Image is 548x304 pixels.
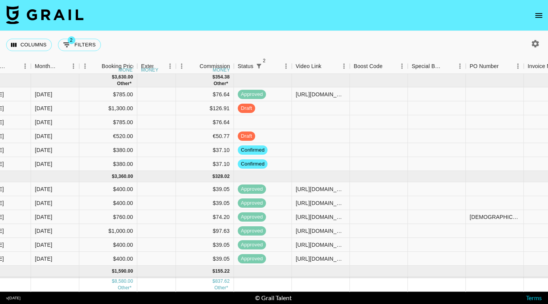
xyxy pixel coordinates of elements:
button: Menu [338,60,350,72]
span: 2 [260,57,268,65]
div: Jyd42gj [470,213,519,221]
div: $380.00 [79,157,137,171]
div: https://www.tiktok.com/@patricia.braham/video/7533345641511079181 [296,255,345,263]
div: $37.10 [176,143,234,157]
div: $76.64 [176,115,234,129]
div: Video Link [292,59,350,74]
div: $400.00 [79,182,137,196]
div: Month Due [31,59,79,74]
div: Aug '25 [35,146,52,154]
div: $1,300.00 [79,101,137,115]
div: $400.00 [79,196,137,210]
div: 8,580.00 [114,278,133,285]
div: $ [213,74,215,80]
span: approved [238,91,266,98]
button: Sort [9,61,19,72]
div: Jul '25 [35,227,52,235]
img: Grail Talent [6,5,83,24]
span: approved [238,255,266,263]
div: Aug '25 [35,132,52,140]
div: https://www.tiktok.com/@patricia.braham/video/7527061234890313015?_r=1&_t=ZT-8y21F1OenTD [296,199,345,207]
div: 2 active filters [254,61,264,72]
button: Sort [383,61,393,72]
div: $37.10 [176,157,234,171]
div: $785.00 [79,115,137,129]
div: Video Link [296,59,322,74]
div: $ [213,278,215,285]
span: draft [238,105,255,112]
div: v [DATE] [6,295,20,301]
div: $39.05 [176,196,234,210]
button: Show filters [58,39,101,51]
div: Aug '25 [35,118,52,126]
div: Aug '25 [35,160,52,168]
div: Jul '25 [35,199,52,207]
div: $126.91 [176,101,234,115]
button: Menu [79,60,91,72]
div: $1,000.00 [79,224,137,238]
div: 1,590.00 [114,268,133,275]
div: $39.05 [176,182,234,196]
div: $760.00 [79,210,137,224]
button: Show filters [254,61,264,72]
div: https://www.tiktok.com/@patricia.braham/video/7524897582133415182?_r=1&_t=ZP-8xs79XbTW2Q [296,185,345,193]
div: $17.57 [176,277,234,291]
div: 328.02 [215,173,230,180]
div: €50.77 [176,129,234,143]
button: Menu [19,60,31,72]
button: Select columns [6,39,52,51]
div: 155.22 [215,268,230,275]
button: Menu [396,60,408,72]
span: € 520.00 [117,81,131,86]
div: Special Booking Type [412,59,443,74]
div: Status [238,59,254,74]
div: Jul '25 [35,255,52,263]
div: Commission [199,59,230,74]
button: Menu [176,60,187,72]
button: Sort [189,61,199,72]
span: approved [238,186,266,193]
div: Special Booking Type [408,59,466,74]
span: draft [238,133,255,140]
div: 837.62 [215,278,230,285]
div: Boost Code [354,59,383,74]
div: Jul '25 [35,213,52,221]
div: $400.00 [79,252,137,266]
span: approved [238,200,266,207]
div: Status [234,59,292,74]
div: Boost Code [350,59,408,74]
div: Jul '25 [35,241,52,249]
button: Sort [443,61,454,72]
span: approved [238,227,266,235]
span: confirmed [238,147,267,154]
div: $ [112,278,114,285]
div: $400.00 [79,238,137,252]
a: Terms [526,294,542,301]
div: money [119,68,136,72]
button: Sort [57,61,68,72]
span: € 50.77 [213,81,228,86]
div: Jul '25 [35,185,52,193]
div: Aug '25 [35,104,52,112]
div: $74.20 [176,210,234,224]
button: Menu [512,60,524,72]
div: $785.00 [79,87,137,101]
div: $ [112,268,114,275]
button: Sort [153,61,164,72]
span: € 50.77 [214,285,228,290]
div: PO Number [466,59,524,74]
div: $ [213,173,215,180]
div: $ [112,173,114,180]
div: https://www.tiktok.com/@patricia.braham/video/7522543352462576951?_r=1&_t=ZT-8xhKWfQ4Pd1 [296,241,345,249]
div: https://www.tiktok.com/@xoxob4y/video/7531119829877607711 [296,213,345,221]
div: €520.00 [79,129,137,143]
div: Booking Price [102,59,136,74]
div: money [213,68,230,72]
span: approved [238,241,266,249]
div: Aug '25 [35,91,52,98]
div: 354.38 [215,74,230,80]
div: $39.05 [176,252,234,266]
button: Sort [499,61,509,72]
button: Menu [68,60,79,72]
div: $180.00 [79,277,137,291]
